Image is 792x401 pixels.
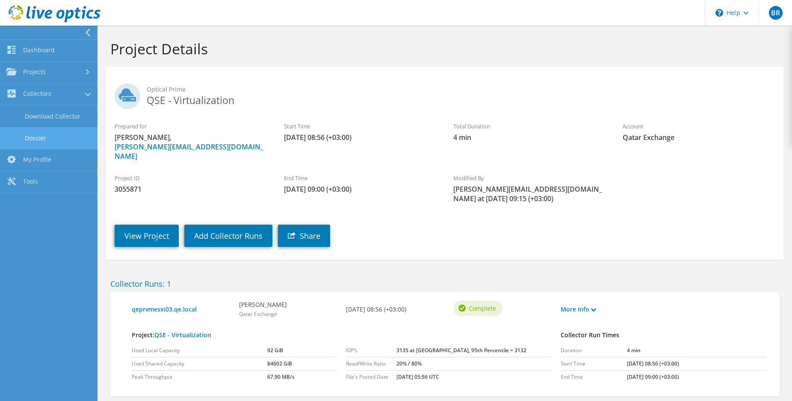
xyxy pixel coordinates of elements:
td: [DATE] 05:56 UTC [396,371,552,384]
td: File's Posted Date [346,371,396,384]
h2: Collector Runs: 1 [110,279,779,288]
td: End Time [561,371,627,384]
label: End Time [284,174,436,182]
span: [DATE] 09:00 (+03:00) [284,184,436,194]
h2: QSE - Virtualization [115,83,775,105]
h1: Project Details [110,40,775,58]
td: Used Local Capacity [132,344,267,357]
td: Used Shared Capacity [132,357,267,371]
span: BR [769,6,783,20]
a: Share [278,225,330,247]
span: [PERSON_NAME][EMAIL_ADDRESS][DOMAIN_NAME] at [DATE] 09:15 (+03:00) [453,184,606,203]
b: [PERSON_NAME] [239,300,287,309]
a: QSE - Virtualization [154,331,211,339]
b: [DATE] 08:56 (+03:00) [346,305,406,314]
a: [PERSON_NAME][EMAIL_ADDRESS][DOMAIN_NAME] [115,142,263,161]
label: Start Time [284,122,436,131]
td: 84602 GiB [267,357,338,371]
td: 4 min [627,344,766,357]
span: Qatar Exchange [623,133,775,142]
h4: Collector Run Times [561,330,766,340]
td: Duration [561,344,627,357]
td: 67.90 MB/s [267,371,338,384]
td: 20% / 80% [396,357,552,371]
td: 92 GiB [267,344,338,357]
td: 3135 at [GEOGRAPHIC_DATA], 95th Percentile = 3132 [396,344,552,357]
svg: \n [715,9,723,17]
label: Prepared for [115,122,267,131]
h4: Project: [132,330,552,340]
td: IOPS [346,344,396,357]
td: Read/Write Ratio [346,357,396,371]
span: [PERSON_NAME], [115,133,267,161]
span: Complete [469,303,496,313]
span: 4 min [453,133,606,142]
label: Modified By [453,174,606,182]
td: [DATE] 09:00 (+03:00) [627,371,766,384]
td: [DATE] 08:56 (+03:00) [627,357,766,371]
label: Account [623,122,775,131]
td: Start Time [561,357,627,371]
span: Qatar Exchange [239,310,277,318]
a: Add Collector Runs [184,225,272,247]
a: More Info [561,305,596,314]
a: View Project [115,225,179,247]
label: Project ID [115,174,267,182]
span: Optical Prime [147,85,775,94]
label: Total Duration [453,122,606,131]
span: 3055871 [115,184,267,194]
td: Peak Throughput [132,371,267,384]
span: [DATE] 08:56 (+03:00) [284,133,436,142]
a: qeprvmesxi03.qe.local [132,305,231,314]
